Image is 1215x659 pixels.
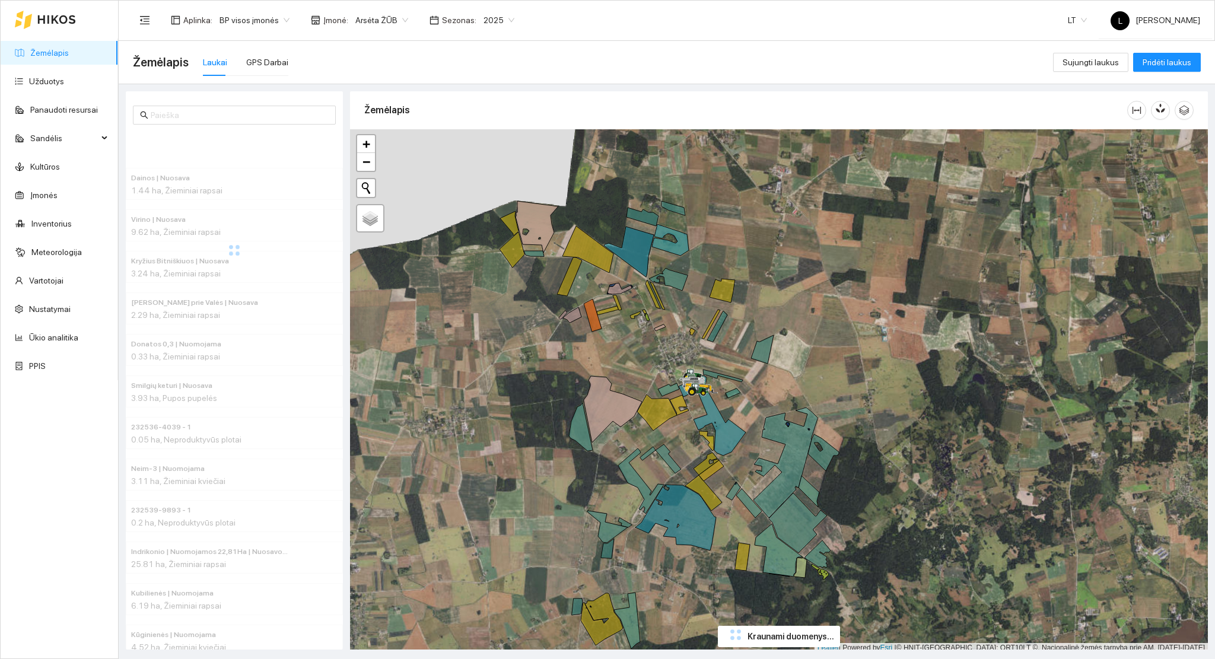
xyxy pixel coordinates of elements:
[29,276,63,285] a: Vartotojai
[1127,101,1146,120] button: column-width
[31,219,72,228] a: Inventorius
[30,190,58,200] a: Įmonės
[183,14,212,27] span: Aplinka :
[1133,53,1201,72] button: Pridėti laukus
[1063,56,1119,69] span: Sujungti laukus
[1053,58,1128,67] a: Sujungti laukus
[171,15,180,25] span: layout
[362,136,370,151] span: +
[31,247,82,257] a: Meteorologija
[30,126,98,150] span: Sandėlis
[29,333,78,342] a: Ūkio analitika
[1068,11,1087,29] span: LT
[1053,53,1128,72] button: Sujungti laukus
[30,162,60,171] a: Kultūros
[1111,15,1200,25] span: [PERSON_NAME]
[1128,106,1146,115] span: column-width
[362,154,370,169] span: −
[220,11,290,29] span: BP visos įmonės
[151,109,329,122] input: Paieška
[364,93,1127,127] div: Žemėlapis
[311,15,320,25] span: shop
[895,644,896,652] span: |
[357,135,375,153] a: Zoom in
[29,361,46,371] a: PPIS
[1143,56,1191,69] span: Pridėti laukus
[203,56,227,69] div: Laukai
[29,304,71,314] a: Nustatymai
[748,630,834,643] span: Kraunami duomenys...
[1133,58,1201,67] a: Pridėti laukus
[1118,11,1122,30] span: L
[442,14,476,27] span: Sezonas :
[818,644,839,652] a: Leaflet
[133,8,157,32] button: menu-fold
[355,11,408,29] span: Arsėta ŽŪB
[29,77,64,86] a: Užduotys
[357,205,383,231] a: Layers
[30,105,98,114] a: Panaudoti resursai
[246,56,288,69] div: GPS Darbai
[484,11,514,29] span: 2025
[815,643,1208,653] div: | Powered by © HNIT-[GEOGRAPHIC_DATA]; ORT10LT ©, Nacionalinė žemės tarnyba prie AM, [DATE]-[DATE]
[133,53,189,72] span: Žemėlapis
[430,15,439,25] span: calendar
[140,111,148,119] span: search
[357,153,375,171] a: Zoom out
[357,179,375,197] button: Initiate a new search
[323,14,348,27] span: Įmonė :
[139,15,150,26] span: menu-fold
[880,644,893,652] a: Esri
[30,48,69,58] a: Žemėlapis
